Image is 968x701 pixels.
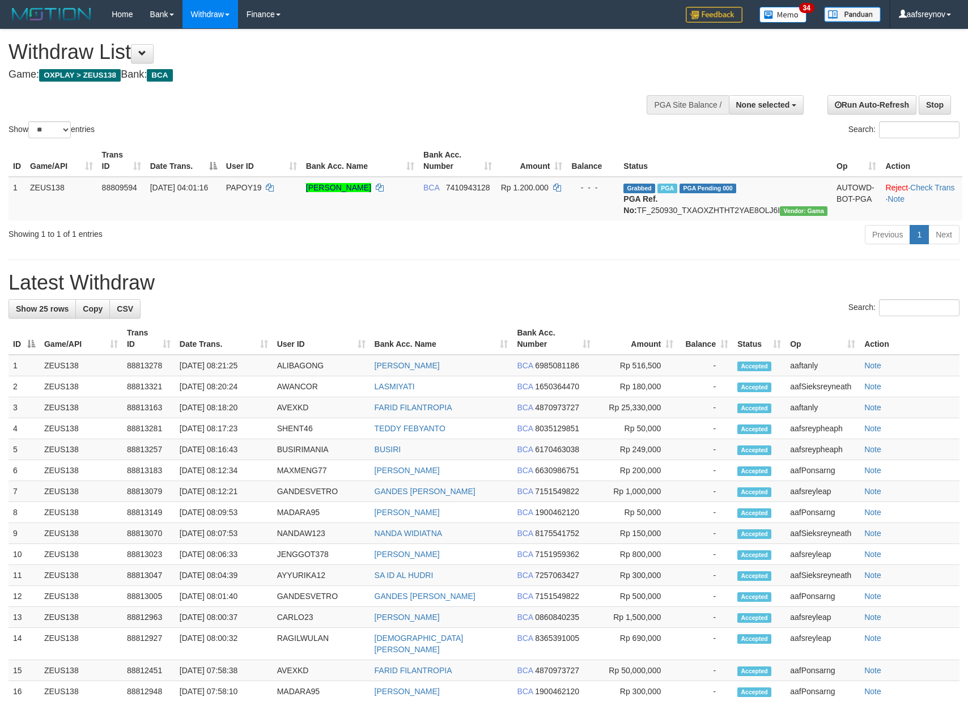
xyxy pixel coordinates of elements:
span: BCA [517,403,533,412]
a: CSV [109,299,141,318]
td: aafSieksreyneath [786,565,860,586]
td: Rp 50,000,000 [595,660,678,681]
a: [PERSON_NAME] [375,508,440,517]
td: AVEXKD [273,397,370,418]
span: Copy 6985081186 to clipboard [535,361,579,370]
td: ZEUS138 [26,177,97,220]
td: 9 [9,523,40,544]
td: ZEUS138 [40,418,122,439]
th: Status [619,145,832,177]
th: Bank Acc. Name: activate to sort column ascending [302,145,419,177]
td: [DATE] 08:00:32 [175,628,273,660]
a: 1 [910,225,929,244]
th: Action [881,145,962,177]
span: BCA [517,529,533,538]
td: aafSieksreyneath [786,376,860,397]
td: ZEUS138 [40,565,122,586]
a: NANDA WIDIATNA [375,529,443,538]
span: None selected [736,100,790,109]
span: PAPOY19 [226,183,262,192]
span: Copy 4870973727 to clipboard [535,666,579,675]
span: Show 25 rows [16,304,69,313]
th: Op: activate to sort column ascending [832,145,881,177]
td: - [678,628,733,660]
td: aaftanly [786,355,860,376]
td: CARLO23 [273,607,370,628]
a: Run Auto-Refresh [827,95,916,114]
span: BCA [147,69,172,82]
td: 7 [9,481,40,502]
td: ZEUS138 [40,586,122,607]
span: BCA [423,183,439,192]
th: Amount: activate to sort column ascending [496,145,567,177]
span: BCA [517,466,533,475]
td: 14 [9,628,40,660]
td: [DATE] 08:12:34 [175,460,273,481]
h1: Latest Withdraw [9,271,959,294]
td: ZEUS138 [40,628,122,660]
a: Reject [885,183,908,192]
a: Note [864,592,881,601]
span: Copy 7257063427 to clipboard [535,571,579,580]
span: BCA [517,571,533,580]
select: Showentries [28,121,71,138]
td: 15 [9,660,40,681]
span: Marked by aaftanly [657,184,677,193]
th: User ID: activate to sort column ascending [273,322,370,355]
span: 34 [799,3,814,13]
td: NANDAW123 [273,523,370,544]
a: Note [864,666,881,675]
a: Note [864,466,881,475]
span: Copy 7151549822 to clipboard [535,592,579,601]
td: 88813183 [122,460,175,481]
td: 88813257 [122,439,175,460]
td: ZEUS138 [40,544,122,565]
td: AVEXKD [273,660,370,681]
div: - - - [571,182,614,193]
a: Note [864,403,881,412]
a: [PERSON_NAME] [375,466,440,475]
span: Accepted [737,487,771,497]
th: Game/API: activate to sort column ascending [26,145,97,177]
span: Accepted [737,383,771,392]
span: BCA [517,613,533,622]
td: 88813079 [122,481,175,502]
td: JENGGOT378 [273,544,370,565]
a: GANDES [PERSON_NAME] [375,487,475,496]
span: BCA [517,361,533,370]
th: Trans ID: activate to sort column ascending [122,322,175,355]
td: [DATE] 08:16:43 [175,439,273,460]
td: - [678,460,733,481]
td: MADARA95 [273,502,370,523]
td: ZEUS138 [40,355,122,376]
td: Rp 1,500,000 [595,607,678,628]
span: Accepted [737,403,771,413]
td: AYYURIKA12 [273,565,370,586]
td: 5 [9,439,40,460]
a: [PERSON_NAME] [375,550,440,559]
span: Accepted [737,550,771,560]
span: Copy 4870973727 to clipboard [535,403,579,412]
span: Accepted [737,613,771,623]
td: Rp 500,000 [595,586,678,607]
td: aafPonsarng [786,660,860,681]
td: ALIBAGONG [273,355,370,376]
td: aaftanly [786,397,860,418]
span: Accepted [737,592,771,602]
td: [DATE] 08:18:20 [175,397,273,418]
td: 88813278 [122,355,175,376]
span: BCA [517,424,533,433]
a: Note [864,424,881,433]
td: - [678,418,733,439]
a: Next [928,225,959,244]
td: 11 [9,565,40,586]
td: 4 [9,418,40,439]
a: Check Trans [910,183,955,192]
td: 13 [9,607,40,628]
td: [DATE] 08:09:53 [175,502,273,523]
a: Note [888,194,905,203]
a: BUSIRI [375,445,401,454]
span: Rp 1.200.000 [501,183,549,192]
td: 3 [9,397,40,418]
td: 88813163 [122,397,175,418]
